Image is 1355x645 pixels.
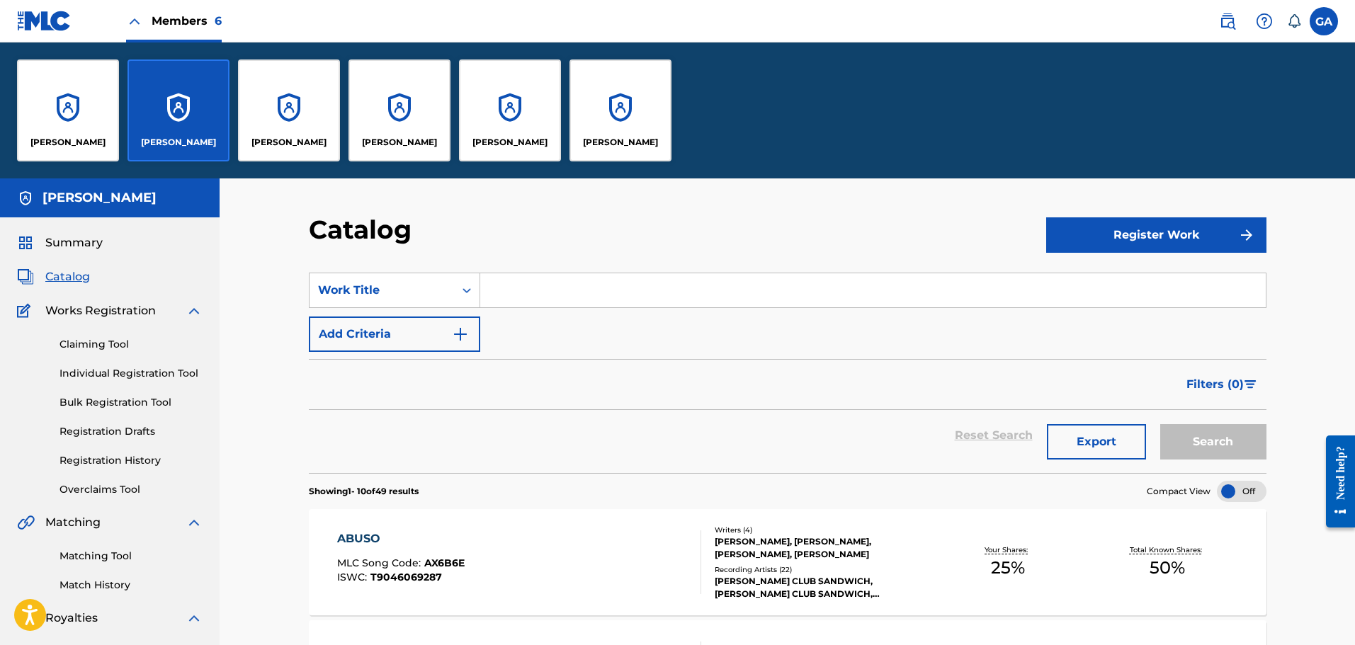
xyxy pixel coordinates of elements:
[1245,380,1257,389] img: filter
[1130,544,1206,555] p: Total Known Shares:
[1250,7,1279,35] div: Help
[1213,7,1242,35] a: Public Search
[59,578,203,593] a: Match History
[1047,424,1146,460] button: Export
[1147,485,1211,498] span: Compact View
[45,268,90,285] span: Catalog
[362,136,437,149] p: Jason Vazquez
[59,549,203,564] a: Matching Tool
[309,273,1266,473] form: Search Form
[17,514,35,531] img: Matching
[59,453,203,468] a: Registration History
[17,268,34,285] img: Catalog
[59,366,203,381] a: Individual Registration Tool
[1238,227,1255,244] img: f7272a7cc735f4ea7f67.svg
[17,234,103,251] a: SummarySummary
[715,575,929,600] div: [PERSON_NAME] CLUB SANDWICH, [PERSON_NAME] CLUB SANDWICH, [PERSON_NAME] CLUB SANDWICH, [PERSON_NA...
[59,337,203,352] a: Claiming Tool
[17,59,119,161] a: Accounts[PERSON_NAME]
[45,514,101,531] span: Matching
[59,482,203,497] a: Overclaims Tool
[45,610,98,627] span: Royalties
[370,571,442,583] span: T9046069287
[59,424,203,439] a: Registration Drafts
[459,59,561,161] a: Accounts[PERSON_NAME]
[215,14,222,28] span: 6
[251,136,327,149] p: Gary Muttley
[17,234,34,251] img: Summary
[30,136,106,149] p: Fernando Sierra
[309,509,1266,615] a: ABUSOMLC Song Code:AX6B6EISWC:T9046069287Writers (4)[PERSON_NAME], [PERSON_NAME], [PERSON_NAME], ...
[337,530,465,547] div: ABUSO
[1287,14,1301,28] div: Notifications
[424,556,465,569] span: AX6B6E
[127,59,229,161] a: Accounts[PERSON_NAME]
[126,13,143,30] img: Close
[309,485,419,498] p: Showing 1 - 10 of 49 results
[1150,555,1185,581] span: 50 %
[1256,13,1273,30] img: help
[309,214,419,246] h2: Catalog
[1310,7,1338,35] div: User Menu
[17,268,90,285] a: CatalogCatalog
[337,571,370,583] span: ISWC :
[1315,424,1355,538] iframe: Resource Center
[1046,217,1266,253] button: Register Work
[152,13,222,29] span: Members
[569,59,671,161] a: Accounts[PERSON_NAME]
[1284,577,1355,645] iframe: Chat Widget
[715,564,929,575] div: Recording Artists ( 22 )
[1219,13,1236,30] img: search
[17,190,34,207] img: Accounts
[991,555,1025,581] span: 25 %
[45,302,156,319] span: Works Registration
[186,302,203,319] img: expand
[186,514,203,531] img: expand
[309,316,480,352] button: Add Criteria
[452,326,469,343] img: 9d2ae6d4665cec9f34b9.svg
[715,535,929,561] div: [PERSON_NAME], [PERSON_NAME], [PERSON_NAME], [PERSON_NAME]
[45,234,103,251] span: Summary
[985,544,1031,555] p: Your Shares:
[337,556,424,569] span: MLC Song Code :
[238,59,340,161] a: Accounts[PERSON_NAME]
[715,525,929,535] div: Writers ( 4 )
[583,136,658,149] p: Phil Vazquez
[1178,367,1266,402] button: Filters (0)
[348,59,450,161] a: Accounts[PERSON_NAME]
[186,610,203,627] img: expand
[472,136,548,149] p: Martin Gonzalez
[141,136,216,149] p: Gary Agis
[17,11,72,31] img: MLC Logo
[17,302,35,319] img: Works Registration
[318,282,446,299] div: Work Title
[59,395,203,410] a: Bulk Registration Tool
[1186,376,1244,393] span: Filters ( 0 )
[42,190,157,206] h5: Gary Agis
